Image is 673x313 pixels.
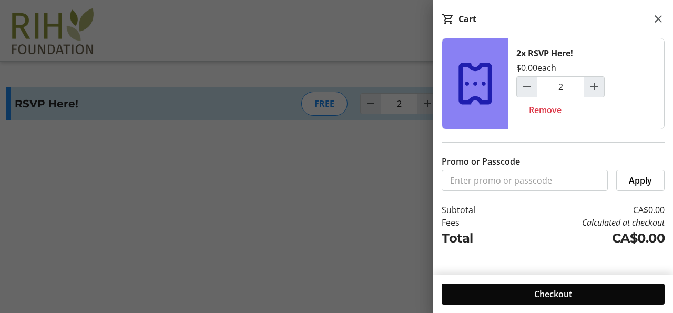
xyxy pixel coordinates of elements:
label: Promo or Passcode [442,155,520,168]
button: Apply [616,170,665,191]
td: CA$0.00 [506,229,665,248]
span: Remove [529,104,562,116]
td: Subtotal [442,204,506,216]
td: Calculated at checkout [506,216,665,229]
div: Cart [458,13,476,25]
input: RSVP Here! Quantity [537,76,584,97]
div: $0.00 each [516,62,556,74]
button: Decrement by one [517,77,537,97]
span: Apply [629,174,652,187]
div: 2x RSVP Here! [516,47,573,59]
button: Increment by one [584,77,604,97]
td: CA$0.00 [506,204,665,216]
input: Enter promo or passcode [442,170,608,191]
td: Total [442,229,506,248]
button: Remove [516,99,574,120]
td: Fees [442,216,506,229]
span: Checkout [534,288,572,300]
button: Checkout [442,284,665,305]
